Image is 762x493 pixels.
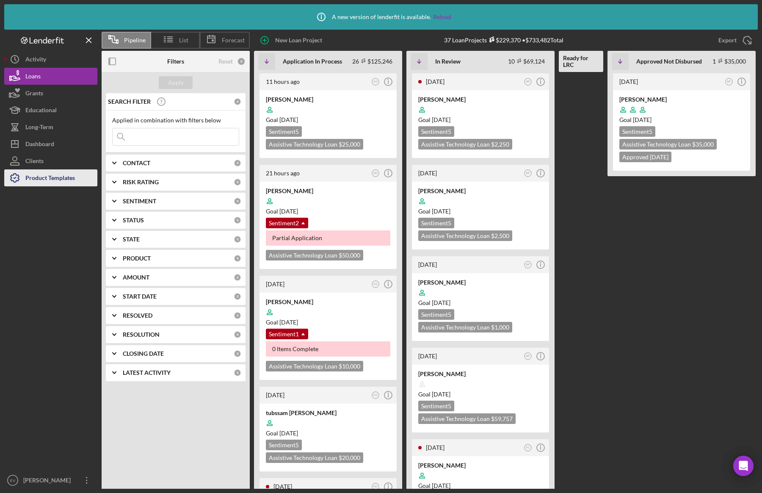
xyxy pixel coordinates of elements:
b: AMOUNT [123,274,149,281]
div: Assistive Technology Loan [418,413,516,424]
div: Reset [218,58,233,65]
span: $1,000 [491,324,509,331]
time: 2025-09-11 04:11 [619,78,638,85]
time: 10/03/2025 [432,116,450,123]
time: 10/09/2025 [432,208,450,215]
div: 37 Loan Projects • $733,482 Total [444,36,563,44]
b: STATE [123,236,140,243]
text: NG [373,485,378,488]
a: [DATE]MF[PERSON_NAME]Goal [DATE]Sentiment5Assistive Technology Loan $59,757 [411,346,550,434]
button: MF [723,76,735,88]
b: RISK RATING [123,179,159,186]
a: [DATE]KG[PERSON_NAME]Goal [DATE]Sentiment10 Items CompleteAssistive Technology Loan $10,000 [258,274,398,381]
b: CLOSING DATE [123,350,164,357]
div: Sentiment 5 [266,126,302,137]
time: 10/15/2025 [432,482,450,489]
div: [PERSON_NAME] [266,187,390,195]
div: Assistive Technology Loan [418,139,512,150]
time: 10/08/2025 [432,299,450,306]
button: New Loan Project [254,32,331,49]
button: MF [522,351,534,362]
text: MF [727,80,731,83]
time: 2025-09-16 00:06 [273,483,292,490]
button: MF [522,168,534,179]
time: 2025-09-17 19:05 [266,169,300,177]
span: Goal [266,208,298,215]
a: [DATE]MF[PERSON_NAME]Goal [DATE]Sentiment5Assistive Technology Loan $2,500 [411,163,550,251]
span: $2,500 [491,232,509,239]
b: START DATE [123,293,157,300]
button: Export [710,32,758,49]
b: Filters [167,58,184,65]
div: [PERSON_NAME] [418,95,543,104]
div: [PERSON_NAME] [418,278,543,287]
div: Sentiment 5 [619,126,655,137]
div: A new version of lenderfit is available. [311,6,451,28]
span: Goal [619,116,652,123]
button: KG [370,279,381,290]
button: Activity [4,51,97,68]
div: $229,370 [487,36,521,44]
time: 2025-09-16 00:39 [418,169,437,177]
div: Assistive Technology Loan [266,452,363,463]
div: 0 Items Complete [266,341,390,357]
div: Product Templates [25,169,75,188]
time: 10/15/2025 [432,391,450,398]
span: Goal [266,319,298,326]
button: FC [522,442,534,454]
button: Long-Term [4,119,97,136]
b: Application In Process [283,58,342,65]
div: Sentiment 5 [418,126,454,137]
span: Goal [418,116,450,123]
div: Sentiment 1 [266,329,308,339]
span: $59,757 [491,415,513,422]
span: $10,000 [339,363,360,370]
button: MF [522,259,534,271]
text: KG [373,394,377,397]
button: NG [370,168,381,179]
a: Educational [4,102,97,119]
b: Ready for LRC [563,55,599,68]
div: Approved [DATE] [619,152,671,162]
div: Educational [25,102,57,121]
div: New Loan Project [275,32,322,49]
time: 2025-09-18 04:57 [266,78,300,85]
time: 10/17/2025 [279,319,298,326]
time: 10/16/2025 [279,429,298,437]
b: CONTACT [123,160,150,166]
span: Goal [418,208,450,215]
div: Assistive Technology Loan [266,361,363,371]
a: Loans [4,68,97,85]
div: Long-Term [25,119,53,138]
div: 0 [234,369,241,377]
button: KG [370,390,381,401]
div: Assistive Technology Loan [418,230,512,241]
text: KG [373,80,377,83]
span: Goal [266,429,298,437]
span: List [179,37,188,44]
span: $50,000 [339,252,360,259]
div: 0 [234,274,241,281]
div: Applied in combination with filters below [112,117,239,124]
div: 26 $125,246 [352,58,392,65]
div: Assistive Technology Loan [266,250,363,260]
time: 2025-09-16 23:00 [266,391,284,399]
button: Clients [4,152,97,169]
button: NG [370,481,381,493]
div: 0 [234,159,241,167]
div: [PERSON_NAME] [619,95,744,104]
text: MF [526,355,530,357]
div: Grants [25,85,43,104]
div: Sentiment 5 [418,218,454,228]
time: 2025-09-15 01:23 [426,444,444,451]
div: 0 [234,331,241,338]
a: Dashboard [4,136,97,152]
b: RESOLUTION [123,331,160,338]
div: 0 [234,350,241,357]
b: Approved Not Disbursed [636,58,702,65]
span: Goal [418,482,450,489]
text: MF [526,263,530,266]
